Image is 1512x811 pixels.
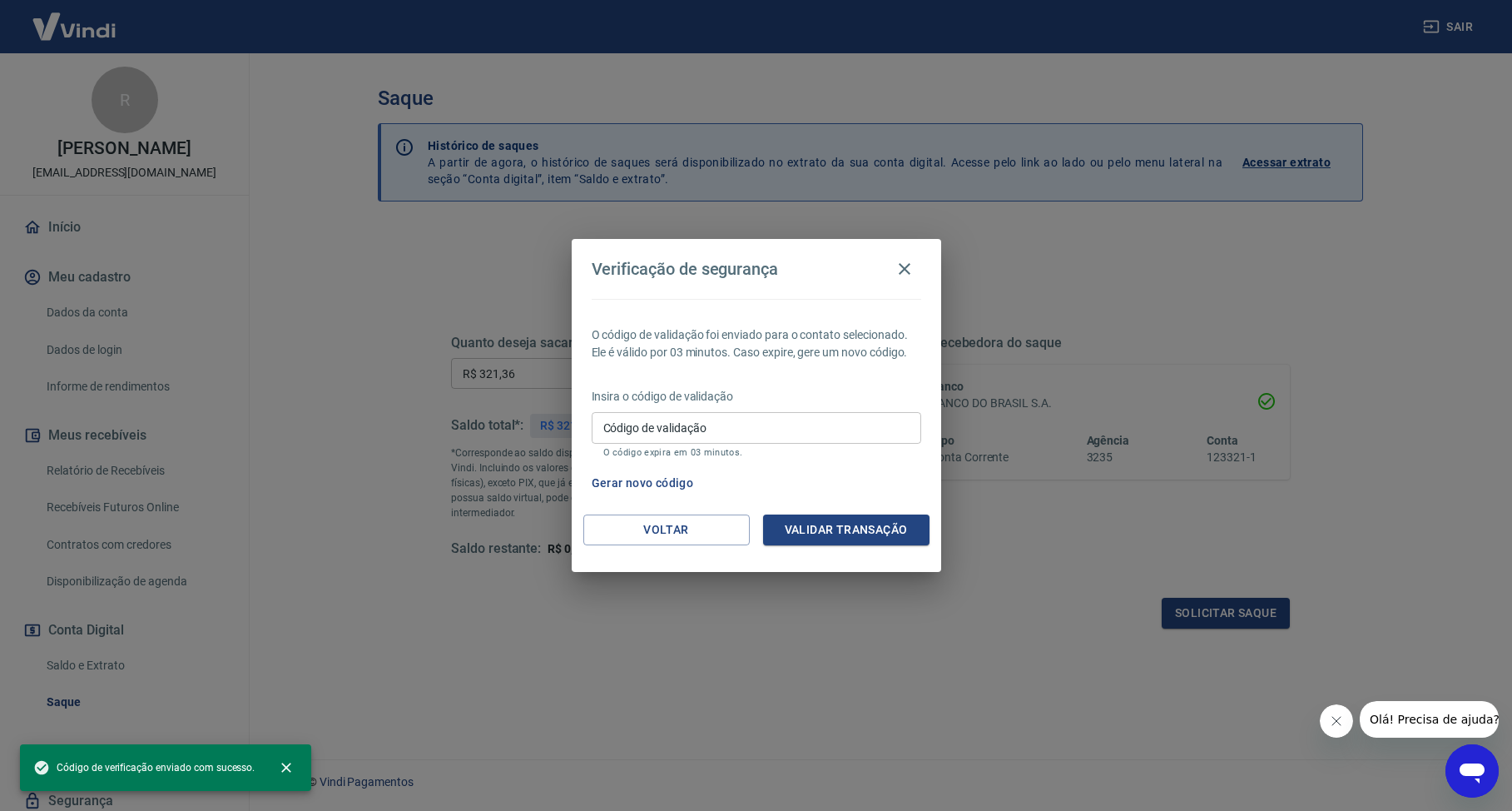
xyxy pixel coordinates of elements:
h4: Verificação de segurança [592,259,779,279]
iframe: Fechar mensagem [1320,704,1353,738]
button: Gerar novo código [585,468,701,499]
p: Insira o código de validação [592,388,921,405]
iframe: Botão para abrir a janela de mensagens [1445,744,1499,798]
button: Validar transação [763,515,930,545]
span: Olá! Precisa de ajuda? [10,12,140,25]
iframe: Mensagem da empresa [1360,701,1499,738]
span: Código de verificação enviado com sucesso. [33,759,255,776]
button: Voltar [583,515,750,545]
p: O código expira em 03 minutos. [603,447,910,458]
p: O código de validação foi enviado para o contato selecionado. Ele é válido por 03 minutos. Caso e... [592,326,921,361]
button: close [268,749,305,786]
